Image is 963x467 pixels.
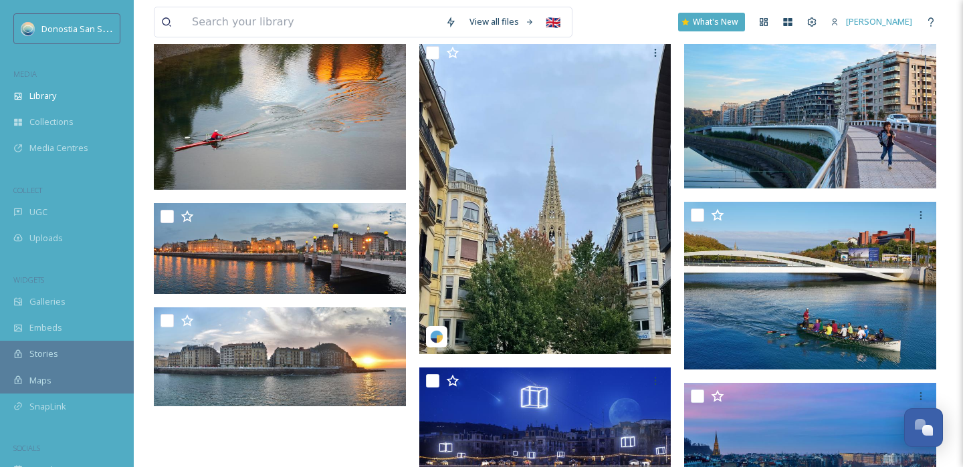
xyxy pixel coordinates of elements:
[29,347,58,360] span: Stories
[154,307,406,407] img: desembocadura-del-rio-urumea_49524919506_o.jpg
[541,10,565,34] div: 🇬🇧
[684,20,936,188] img: Loiolako Erriberak
[678,13,745,31] a: What's New
[824,9,919,35] a: [PERSON_NAME]
[29,232,63,245] span: Uploads
[154,21,406,190] img: Amara - Urumea - arrauna
[13,185,42,195] span: COLLECT
[41,22,177,35] span: Donostia San Sebastián Turismoa
[846,15,912,27] span: [PERSON_NAME]
[29,116,74,128] span: Collections
[29,142,88,154] span: Media Centres
[29,90,56,102] span: Library
[29,400,66,413] span: SnapLink
[419,39,671,354] img: silkenamaraplaza-18023400826687916.jpg
[29,321,62,334] span: Embeds
[430,330,443,343] img: snapsea-logo.png
[29,374,51,387] span: Maps
[463,9,541,35] a: View all files
[13,275,44,285] span: WIDGETS
[29,206,47,218] span: UGC
[684,202,936,370] img: Amara lehendakari aguirre zubia
[29,295,66,308] span: Galleries
[21,22,35,35] img: images.jpeg
[904,408,943,447] button: Open Chat
[13,443,40,453] span: SOCIALS
[185,7,439,37] input: Search your library
[13,69,37,79] span: MEDIA
[154,203,406,294] img: puente-zurriola---rio-urumea_49524407053_o.jpg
